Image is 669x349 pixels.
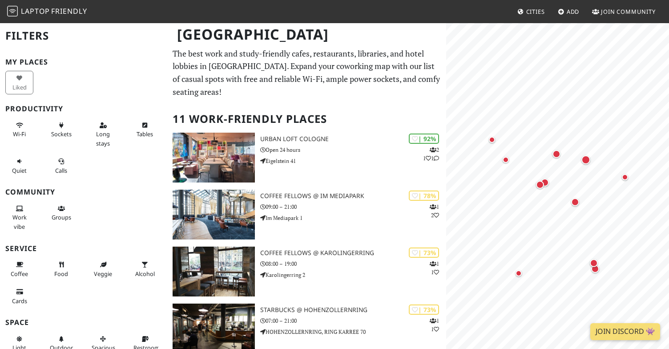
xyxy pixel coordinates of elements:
[167,190,446,239] a: Coffee Fellows @ Im Mediapark | 78% 12 Coffee Fellows @ Im Mediapark 09:00 – 21:00 Im Mediapark 1
[620,172,630,183] div: Map marker
[11,270,28,278] span: Coffee
[5,105,162,113] h3: Productivity
[5,284,33,308] button: Cards
[580,154,592,166] div: Map marker
[170,22,444,47] h1: [GEOGRAPHIC_DATA]
[7,6,18,16] img: LaptopFriendly
[47,257,75,281] button: Food
[500,154,511,165] div: Map marker
[534,179,546,191] div: Map marker
[135,270,155,278] span: Alcohol
[5,318,162,327] h3: Space
[526,8,545,16] span: Cities
[551,148,562,160] div: Map marker
[94,270,112,278] span: Veggie
[5,154,33,178] button: Quiet
[423,146,439,162] p: 2 1 1
[47,201,75,225] button: Groups
[54,270,68,278] span: Food
[5,257,33,281] button: Coffee
[260,135,446,143] h3: URBAN LOFT Cologne
[12,166,27,174] span: Quiet
[260,306,446,314] h3: Starbucks @ Hohenzollernring
[55,166,67,174] span: Video/audio calls
[167,133,446,183] a: URBAN LOFT Cologne | 92% 211 URBAN LOFT Cologne Open 24 hours Eigelstein 41
[569,196,581,208] div: Map marker
[260,157,446,165] p: Eigelstein 41
[260,249,446,257] h3: Coffee Fellows @ Karolingerring
[260,192,446,200] h3: Coffee Fellows @ Im Mediapark
[5,201,33,234] button: Work vibe
[96,130,110,147] span: Long stays
[51,130,72,138] span: Power sockets
[47,154,75,178] button: Calls
[51,6,87,16] span: Friendly
[21,6,50,16] span: Laptop
[13,130,26,138] span: Stable Wi-Fi
[601,8,656,16] span: Join Community
[173,190,255,239] img: Coffee Fellows @ Im Mediapark
[260,203,446,211] p: 09:00 – 21:00
[137,130,153,138] span: Work-friendly tables
[589,263,601,275] div: Map marker
[167,247,446,296] a: Coffee Fellows @ Karolingerring | 73% 11 Coffee Fellows @ Karolingerring 08:00 – 19:00 Karolinger...
[487,134,497,145] div: Map marker
[12,213,27,230] span: People working
[514,4,548,20] a: Cities
[430,317,439,333] p: 1 1
[5,244,162,253] h3: Service
[590,323,660,340] a: Join Discord 👾
[567,8,580,16] span: Add
[7,4,87,20] a: LaptopFriendly LaptopFriendly
[539,177,551,188] div: Map marker
[430,260,439,276] p: 1 1
[409,304,439,315] div: | 73%
[173,247,255,296] img: Coffee Fellows @ Karolingerring
[5,22,162,49] h2: Filters
[554,4,583,20] a: Add
[131,257,159,281] button: Alcohol
[513,268,524,279] div: Map marker
[173,133,255,183] img: URBAN LOFT Cologne
[52,213,71,221] span: Group tables
[89,118,117,150] button: Long stays
[5,58,162,66] h3: My Places
[260,214,446,222] p: Im Mediapark 1
[260,317,446,325] p: 07:00 – 21:00
[588,257,600,269] div: Map marker
[5,188,162,196] h3: Community
[12,297,27,305] span: Credit cards
[5,118,33,142] button: Wi-Fi
[409,191,439,201] div: | 78%
[409,248,439,258] div: | 73%
[131,118,159,142] button: Tables
[260,328,446,336] p: HOHENZOLLERNRING, RING KARREE 70
[588,4,659,20] a: Join Community
[89,257,117,281] button: Veggie
[260,260,446,268] p: 08:00 – 19:00
[47,118,75,142] button: Sockets
[260,146,446,154] p: Open 24 hours
[173,106,441,133] h2: 11 Work-Friendly Places
[430,203,439,219] p: 1 2
[409,134,439,144] div: | 92%
[173,47,441,98] p: The best work and study-friendly cafes, restaurants, libraries, and hotel lobbies in [GEOGRAPHIC_...
[260,271,446,279] p: Karolingerring 2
